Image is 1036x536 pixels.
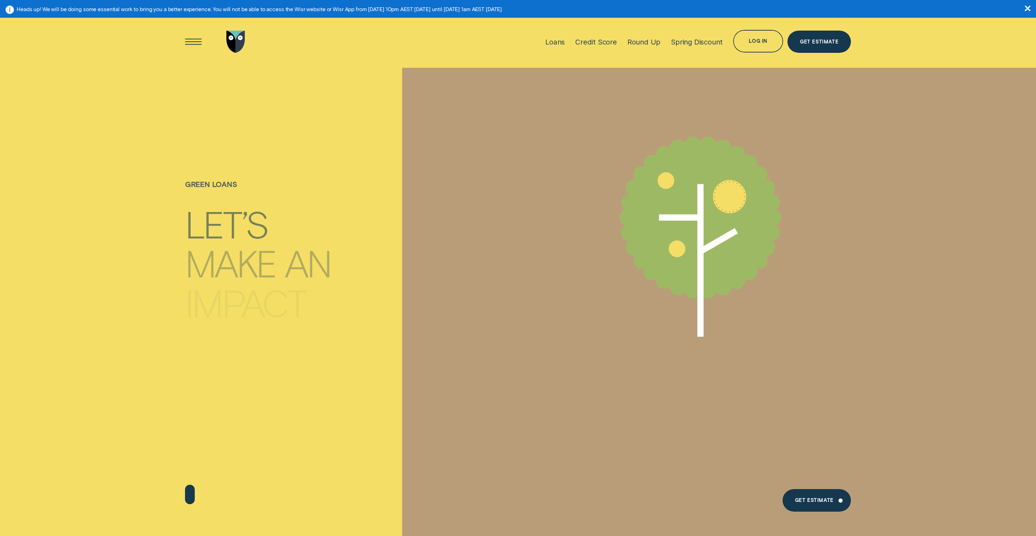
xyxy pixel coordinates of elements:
[671,17,723,67] a: Spring Discount
[575,38,617,46] div: Credit Score
[782,489,851,512] a: Get Estimate
[545,17,565,67] a: Loans
[545,38,565,46] div: Loans
[733,30,783,52] button: Log in
[575,17,617,67] a: Credit Score
[226,31,245,53] img: Wisr
[185,199,402,303] h4: Let’s make an impact
[225,17,247,67] a: Go to home page
[627,38,660,46] div: Round Up
[627,17,660,67] a: Round Up
[185,285,306,319] div: impact
[185,180,402,203] h1: Green Loans
[285,245,331,280] div: an
[182,31,205,53] button: Open Menu
[787,31,851,53] a: Get Estimate
[185,245,276,280] div: make
[185,206,268,241] div: Let’s
[671,38,723,46] div: Spring Discount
